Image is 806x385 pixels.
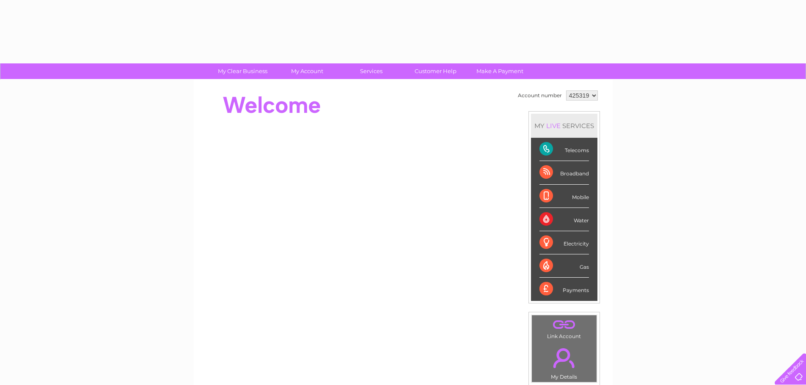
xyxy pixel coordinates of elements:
[531,341,597,382] td: My Details
[539,161,589,184] div: Broadband
[545,122,562,130] div: LIVE
[539,138,589,161] div: Telecoms
[539,185,589,208] div: Mobile
[516,88,564,103] td: Account number
[208,63,278,79] a: My Clear Business
[539,254,589,278] div: Gas
[531,114,597,138] div: MY SERVICES
[336,63,406,79] a: Services
[534,343,594,373] a: .
[534,317,594,332] a: .
[272,63,342,79] a: My Account
[465,63,535,79] a: Make A Payment
[401,63,470,79] a: Customer Help
[539,231,589,254] div: Electricity
[539,278,589,300] div: Payments
[539,208,589,231] div: Water
[531,315,597,341] td: Link Account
